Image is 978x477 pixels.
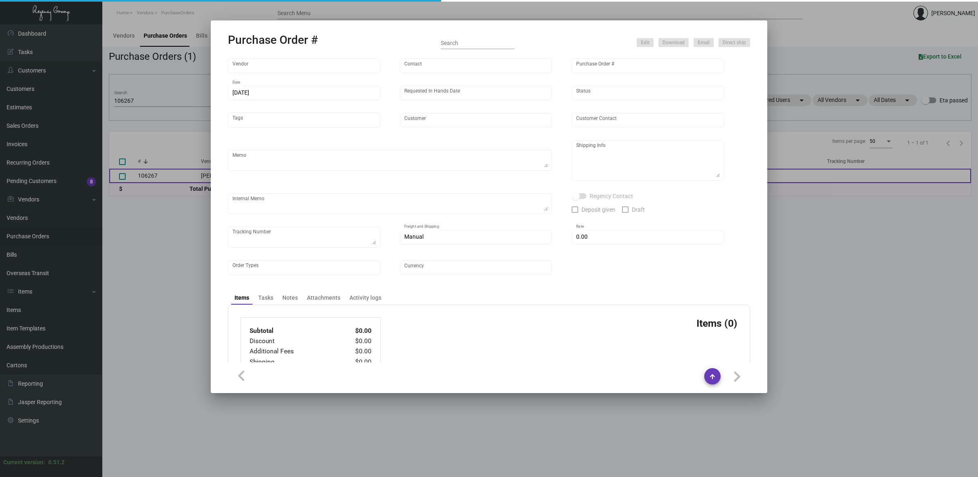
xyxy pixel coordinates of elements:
[641,39,649,46] span: Edit
[694,38,714,47] button: Email
[349,294,381,302] div: Activity logs
[234,294,249,302] div: Items
[3,458,45,467] div: Current version:
[307,294,340,302] div: Attachments
[637,38,654,47] button: Edit
[719,38,750,47] button: Direct ship
[696,317,737,329] h3: Items (0)
[338,326,372,336] td: $0.00
[249,346,338,357] td: Additional Fees
[338,336,372,346] td: $0.00
[338,357,372,367] td: $0.00
[581,205,615,215] span: Deposit given
[663,39,685,46] span: Download
[723,39,746,46] span: Direct ship
[590,191,633,201] span: Regency Contact
[48,458,65,467] div: 0.51.2
[338,346,372,357] td: $0.00
[404,233,424,240] span: Manual
[282,294,298,302] div: Notes
[249,357,338,367] td: Shipping
[228,33,318,47] h2: Purchase Order #
[658,38,689,47] button: Download
[632,205,645,215] span: Draft
[249,326,338,336] td: Subtotal
[249,336,338,346] td: Discount
[258,294,273,302] div: Tasks
[698,39,710,46] span: Email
